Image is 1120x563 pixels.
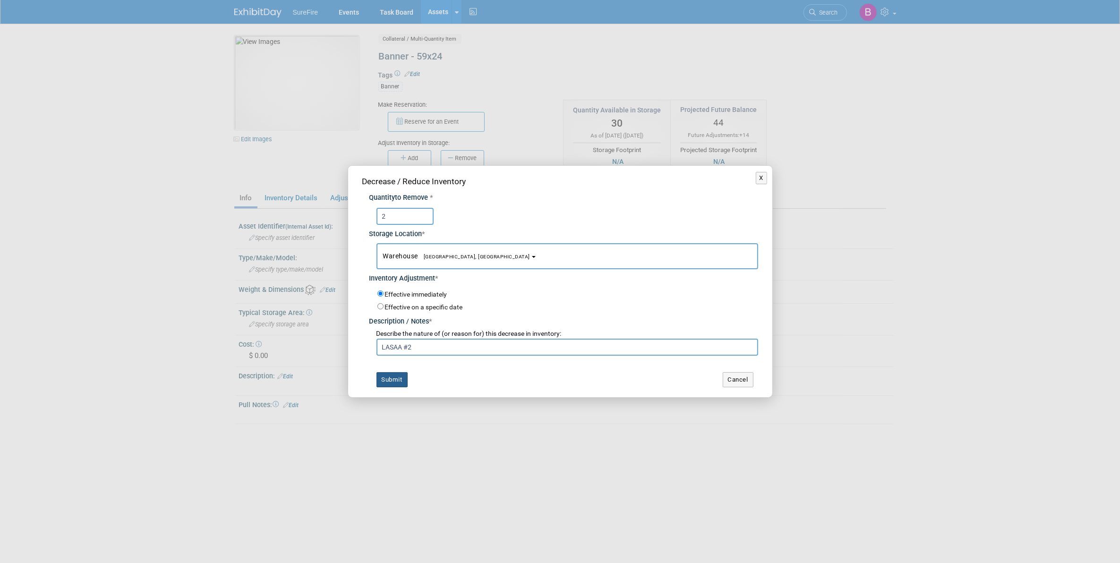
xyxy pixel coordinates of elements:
button: Cancel [723,372,753,387]
div: Storage Location [369,225,758,239]
span: Warehouse [383,252,530,260]
span: Decrease / Reduce Inventory [362,177,466,186]
div: Inventory Adjustment [369,269,758,284]
button: Submit [376,372,408,387]
span: Describe the nature of (or reason for) this decrease in inventory: [376,330,562,337]
label: Effective immediately [385,290,447,299]
div: Quantity [369,193,758,203]
div: Description / Notes [369,312,758,327]
span: [GEOGRAPHIC_DATA], [GEOGRAPHIC_DATA] [418,254,530,260]
span: to Remove [395,194,428,202]
button: Warehouse[GEOGRAPHIC_DATA], [GEOGRAPHIC_DATA] [376,243,758,269]
label: Effective on a specific date [385,303,463,311]
button: X [756,172,768,184]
